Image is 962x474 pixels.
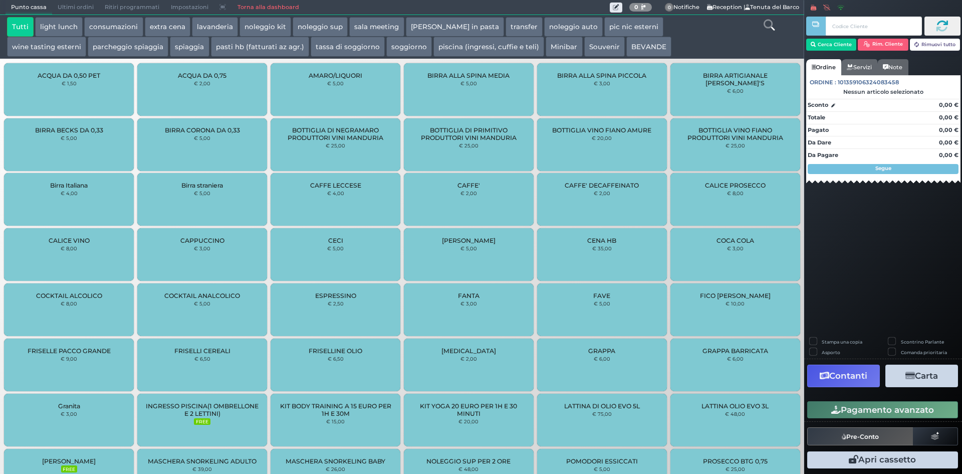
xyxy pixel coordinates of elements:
small: € 5,00 [194,135,210,141]
span: LATTINA OLIO EVO 3L [701,402,769,410]
button: Pagamento avanzato [807,401,958,418]
span: MASCHERA SNORKELING ADULTO [148,457,257,465]
span: CAPPUCCINO [180,237,224,244]
label: Asporto [822,349,840,356]
small: € 8,00 [61,245,77,251]
small: € 25,00 [726,142,745,148]
small: € 4,00 [327,190,344,196]
small: € 10,00 [726,300,745,306]
span: CECI [328,237,343,244]
span: ESPRESSINO [315,292,356,299]
span: 0 [665,3,674,12]
button: transfer [506,17,543,37]
button: lavanderia [192,17,238,37]
button: noleggio auto [544,17,603,37]
span: BOTTIGLIA DI NEGRAMARO PRODUTTORI VINI MANDURIA [279,126,392,141]
a: Servizi [841,59,877,75]
label: Stampa una copia [822,339,862,345]
span: FAVE [593,292,610,299]
small: € 5,00 [194,190,210,196]
a: Ordine [806,59,841,75]
small: € 20,00 [458,418,478,424]
span: GRAPPA BARRICATA [702,347,768,355]
span: AMARO/LIQUORI [309,72,362,79]
button: noleggio sup [293,17,348,37]
strong: 0,00 € [939,139,958,146]
small: € 5,00 [327,245,344,251]
a: Note [877,59,908,75]
span: FRISELLE PACCO GRANDE [28,347,111,355]
span: BIRRA ALLA SPINA PICCOLA [557,72,646,79]
strong: Da Pagare [808,151,838,159]
small: € 4,00 [61,190,78,196]
button: Carta [885,365,958,387]
span: LATTINA DI OLIO EVO 5L [564,402,640,410]
small: € 2,00 [594,190,610,196]
span: ACQUA DA 0,50 PET [38,72,100,79]
span: BIRRA ALLA SPINA MEDIA [427,72,510,79]
small: € 8,00 [61,300,77,306]
strong: 0,00 € [939,114,958,121]
span: Birra Italiana [50,182,88,189]
strong: Totale [808,114,825,121]
small: € 2,00 [460,190,477,196]
small: € 25,00 [459,142,478,148]
span: FANTA [458,292,479,299]
span: 101359106324083458 [838,78,899,87]
span: BOTTIGLIA VINO FIANO PRODUTTORI VINI MANDURIA [678,126,791,141]
span: Ultimi ordini [52,1,99,15]
span: BIRRA CORONA DA 0,33 [165,126,240,134]
strong: Segue [875,165,891,172]
small: € 3,00 [460,300,477,306]
span: NOLEGGIO SUP PER 2 ORE [426,457,511,465]
span: BOTTIGLIA DI PRIMITIVO PRODUTTORI VINI MANDURIA [412,126,525,141]
span: CALICE PROSECCO [705,182,766,189]
span: CENA HB [587,237,616,244]
span: CAFFE' [457,182,480,189]
small: € 5,00 [460,80,477,86]
strong: Sconto [808,101,828,109]
strong: 0,00 € [939,126,958,133]
button: parcheggio spiaggia [88,37,168,57]
small: € 3,00 [594,80,610,86]
strong: 0,00 € [939,101,958,108]
span: POMODORI ESSICCATI [566,457,638,465]
button: Cerca Cliente [806,39,857,51]
span: FRISELLI CEREALI [174,347,230,355]
strong: 0,00 € [939,151,958,159]
small: € 6,50 [194,356,210,362]
a: Torna alla dashboard [231,1,304,15]
small: € 5,00 [594,300,610,306]
button: pasti hb (fatturati az agr.) [211,37,309,57]
small: € 2,00 [194,80,210,86]
button: spiaggia [170,37,209,57]
button: piscina (ingressi, cuffie e teli) [433,37,544,57]
small: € 6,00 [727,88,744,94]
small: € 25,00 [726,466,745,472]
span: GRAPPA [588,347,615,355]
span: CAFFE LECCESE [310,182,361,189]
small: € 15,00 [326,418,345,424]
small: € 3,00 [727,245,744,251]
small: € 2,00 [460,356,477,362]
button: Rim. Cliente [858,39,908,51]
small: € 5,00 [594,466,610,472]
button: tassa di soggiorno [311,37,385,57]
small: € 5,00 [194,300,210,306]
button: Minibar [546,37,582,57]
small: € 6,50 [328,356,344,362]
small: € 48,00 [725,411,745,417]
small: € 5,00 [327,80,344,86]
small: € 6,00 [727,356,744,362]
span: Birra straniera [181,182,223,189]
small: € 1,50 [62,80,77,86]
button: Rimuovi tutto [910,39,960,51]
span: COCKTAIL ALCOLICO [36,292,102,299]
button: sala meeting [349,17,404,37]
button: soggiorno [386,37,432,57]
small: € 2,50 [328,300,344,306]
button: Souvenir [584,37,625,57]
span: Ordine : [810,78,836,87]
small: € 5,00 [61,135,77,141]
button: wine tasting esterni [7,37,86,57]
